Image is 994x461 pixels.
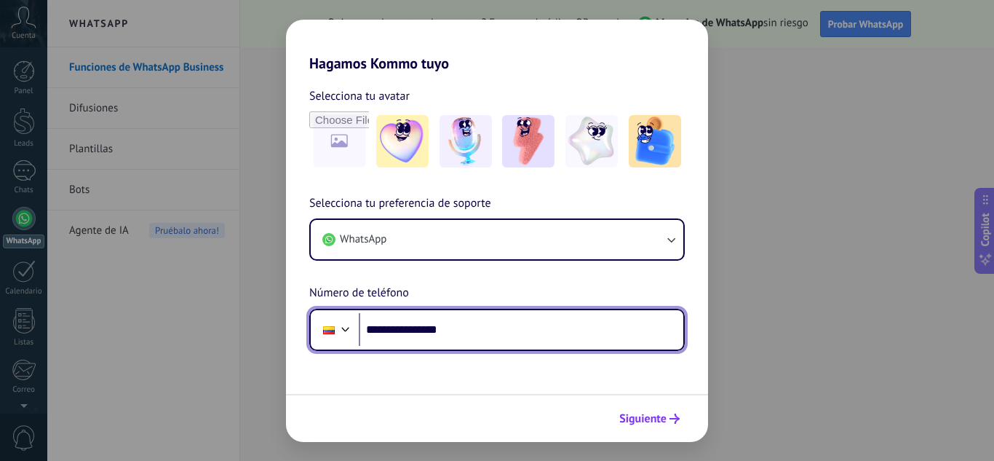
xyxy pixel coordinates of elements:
[286,20,708,72] h2: Hagamos Kommo tuyo
[629,115,681,168] img: -5.jpeg
[565,115,618,168] img: -4.jpeg
[613,406,686,431] button: Siguiente
[440,115,492,168] img: -2.jpeg
[309,87,410,106] span: Selecciona tu avatar
[309,194,491,213] span: Selecciona tu preferencia de soporte
[309,284,409,303] span: Número de teléfono
[311,220,683,259] button: WhatsApp
[619,414,667,424] span: Siguiente
[376,115,429,168] img: -1.jpeg
[502,115,554,168] img: -3.jpeg
[315,315,343,345] div: Colombia: + 57
[340,232,386,247] span: WhatsApp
